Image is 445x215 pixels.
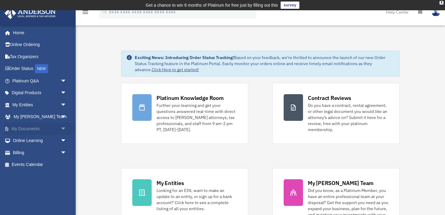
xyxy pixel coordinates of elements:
div: My [PERSON_NAME] Team [308,179,374,187]
a: Order StatusNEW [4,63,76,75]
div: Get a chance to win 6 months of Platinum for free just by filling out this [146,2,278,9]
a: Online Ordering [4,39,76,51]
span: arrow_drop_down [61,135,73,147]
a: Online Learningarrow_drop_down [4,135,76,147]
span: arrow_drop_down [61,87,73,99]
strong: Exciting News: Introducing Order Status Tracking! [135,55,234,60]
a: Digital Productsarrow_drop_down [4,87,76,99]
div: NEW [35,64,48,73]
div: Contract Reviews [308,94,351,102]
a: My [PERSON_NAME] Teamarrow_drop_down [4,111,76,123]
div: Further your learning and get your questions answered real-time with direct access to [PERSON_NAM... [157,102,237,133]
a: Tax Organizers [4,51,76,63]
a: Platinum Knowledge Room Further your learning and get your questions answered real-time with dire... [121,83,248,144]
a: Platinum Q&Aarrow_drop_down [4,75,76,87]
a: survey [281,2,299,9]
a: Contract Reviews Do you have a contract, rental agreement, or other legal document you would like... [272,83,400,144]
a: My Documentsarrow_drop_down [4,123,76,135]
i: search [101,8,108,15]
i: menu [82,8,89,16]
a: My Entitiesarrow_drop_down [4,99,76,111]
a: menu [82,11,89,16]
div: Based on your feedback, we're thrilled to announce the launch of our new Order Status Tracking fe... [135,55,394,73]
img: Anderson Advisors Platinum Portal [3,7,58,19]
img: User Pic [431,8,440,16]
span: arrow_drop_down [61,75,73,87]
span: arrow_drop_down [61,147,73,159]
span: arrow_drop_down [61,111,73,123]
div: close [440,1,443,5]
a: Click Here to get started! [152,67,199,72]
div: Looking for an EIN, want to make an update to an entity, or sign up for a bank account? Click her... [157,187,237,212]
span: arrow_drop_down [61,99,73,111]
div: My Entities [157,179,184,187]
div: Platinum Knowledge Room [157,94,224,102]
a: Billingarrow_drop_down [4,147,76,159]
span: arrow_drop_down [61,123,73,135]
a: Home [4,27,73,39]
div: Do you have a contract, rental agreement, or other legal document you would like an attorney's ad... [308,102,388,133]
a: Events Calendar [4,159,76,171]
